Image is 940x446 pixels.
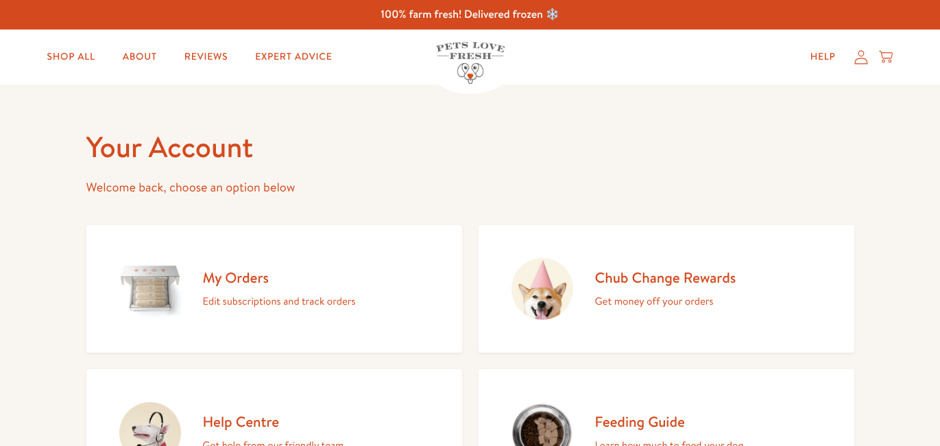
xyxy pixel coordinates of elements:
h2: My Orders [203,268,356,287]
img: Pets Love Fresh [436,42,505,84]
h2: Feeding Guide [595,412,744,431]
a: Help [799,43,847,71]
a: Shop All [36,43,106,71]
a: Expert Advice [244,43,343,71]
a: Chub Change Rewards Get money off your orders [479,225,854,353]
a: About [112,43,168,71]
a: Reviews [173,43,239,71]
h1: Your Account [86,128,854,166]
h2: Help Centre [203,412,344,431]
p: Edit subscriptions and track orders [203,292,356,310]
a: My Orders Edit subscriptions and track orders [86,225,462,353]
p: Welcome back, choose an option below [86,177,854,198]
h2: Chub Change Rewards [595,268,736,287]
p: Get money off your orders [595,292,736,310]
